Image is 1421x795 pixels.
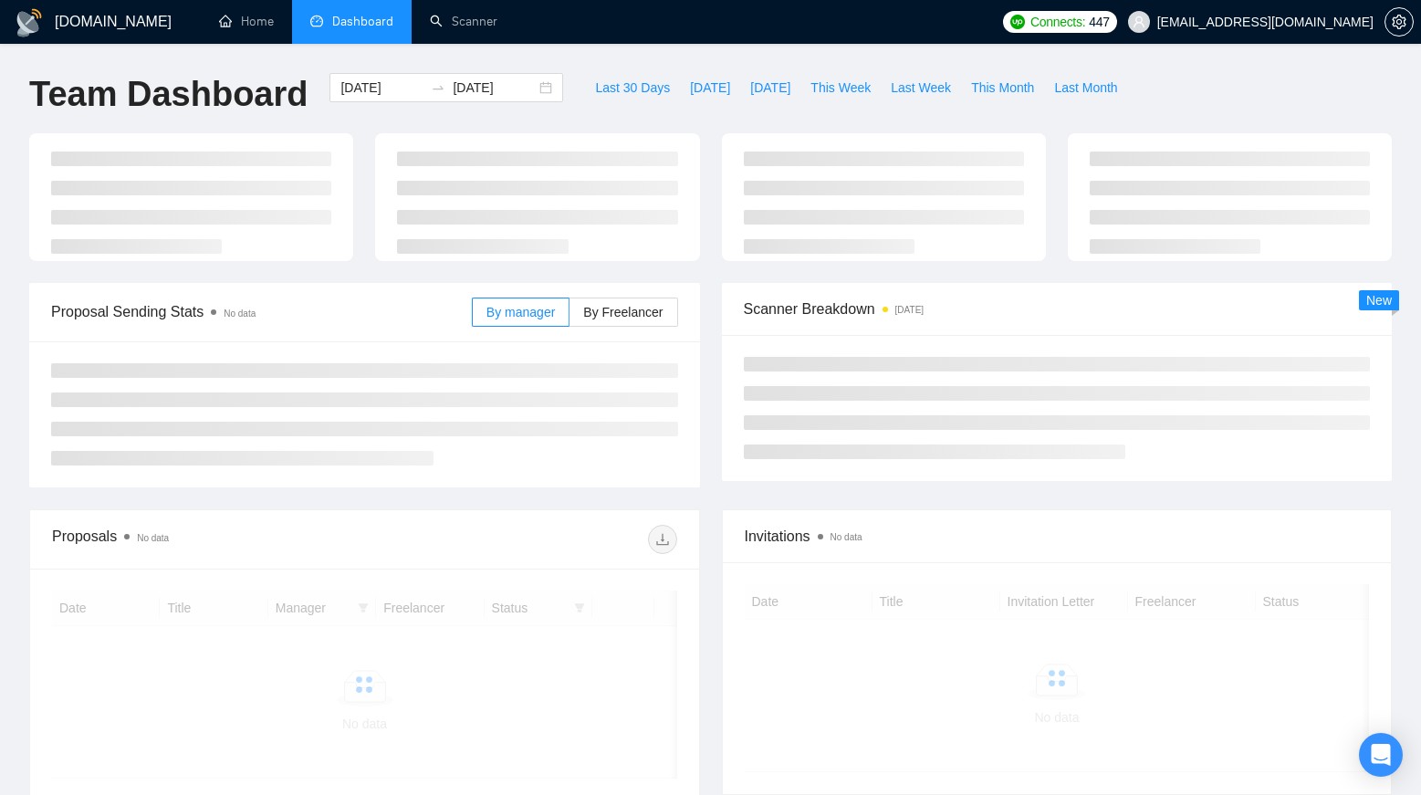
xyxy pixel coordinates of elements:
span: This Week [810,78,871,98]
a: setting [1384,15,1414,29]
span: Connects: [1030,12,1085,32]
span: [DATE] [690,78,730,98]
span: to [431,80,445,95]
span: By manager [486,305,555,319]
span: 447 [1089,12,1109,32]
span: swap-right [431,80,445,95]
img: upwork-logo.png [1010,15,1025,29]
span: Proposal Sending Stats [51,300,472,323]
span: [DATE] [750,78,790,98]
button: This Week [800,73,881,102]
button: [DATE] [740,73,800,102]
a: homeHome [219,14,274,29]
input: Start date [340,78,423,98]
span: Scanner Breakdown [744,298,1371,320]
button: This Month [961,73,1044,102]
button: setting [1384,7,1414,37]
span: Last 30 Days [595,78,670,98]
span: Last Week [891,78,951,98]
a: searchScanner [430,14,497,29]
button: Last Week [881,73,961,102]
span: No data [224,309,256,319]
span: Invitations [745,525,1370,548]
button: Last Month [1044,73,1127,102]
span: user [1133,16,1145,28]
h1: Team Dashboard [29,73,308,116]
span: No data [137,533,169,543]
div: Open Intercom Messenger [1359,733,1403,777]
time: [DATE] [895,305,924,315]
span: This Month [971,78,1034,98]
span: New [1366,293,1392,308]
input: End date [453,78,536,98]
span: No data [831,532,862,542]
img: logo [15,8,44,37]
button: [DATE] [680,73,740,102]
button: Last 30 Days [585,73,680,102]
span: Dashboard [332,14,393,29]
span: Last Month [1054,78,1117,98]
div: Proposals [52,525,364,554]
span: setting [1385,15,1413,29]
span: By Freelancer [583,305,663,319]
span: dashboard [310,15,323,27]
